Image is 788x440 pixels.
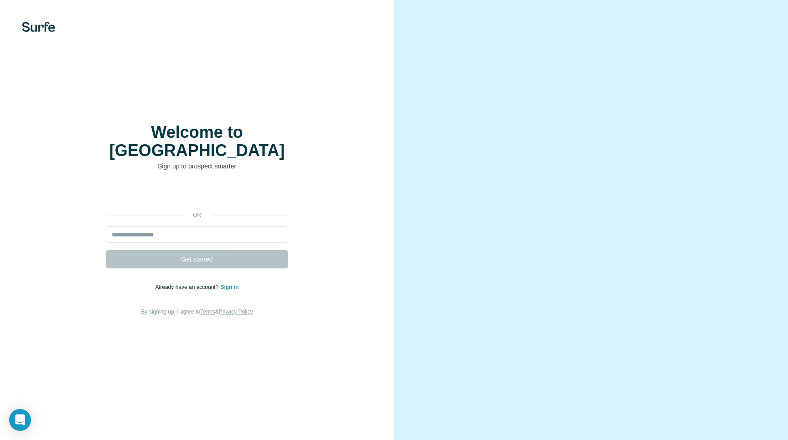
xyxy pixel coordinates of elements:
[106,123,288,160] h1: Welcome to [GEOGRAPHIC_DATA]
[156,284,221,290] span: Already have an account?
[101,184,293,204] iframe: Sign in with Google Button
[601,9,779,103] iframe: Sign in with Google Dialogue
[200,309,215,315] a: Terms
[219,309,253,315] a: Privacy Policy
[106,162,288,171] p: Sign up to prospect smarter
[22,22,55,32] img: Surfe's logo
[141,309,253,315] span: By signing up, I agree to &
[182,211,212,219] p: or
[220,284,238,290] a: Sign in
[9,409,31,431] div: Open Intercom Messenger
